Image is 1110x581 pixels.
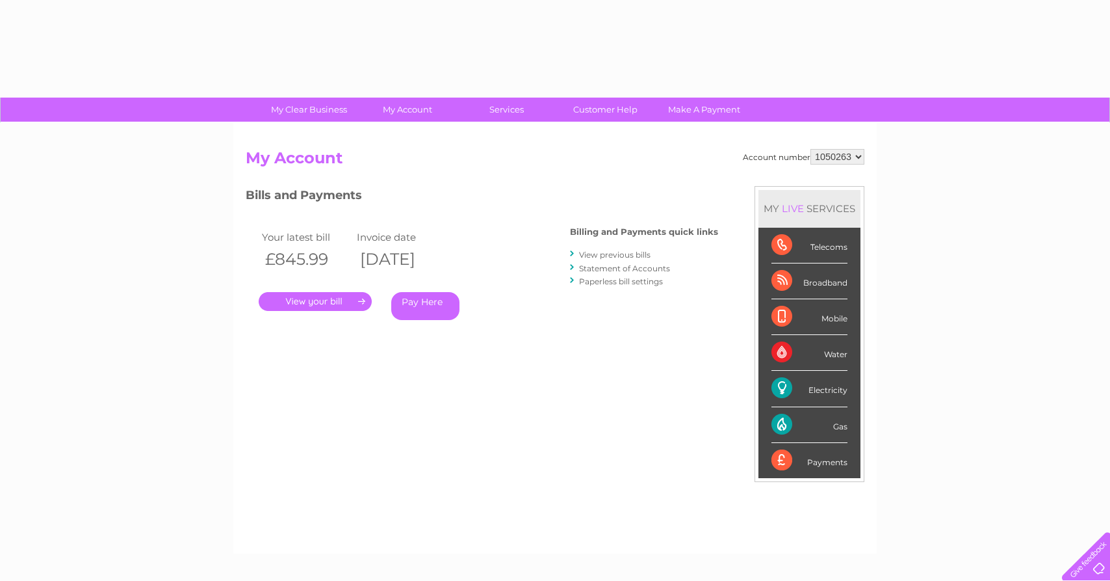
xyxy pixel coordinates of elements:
div: Water [771,335,847,371]
th: [DATE] [354,246,448,273]
h4: Billing and Payments quick links [570,227,718,237]
a: Statement of Accounts [579,263,670,273]
a: Paperless bill settings [579,277,663,286]
td: Your latest bill [259,228,354,246]
a: My Account [354,98,461,122]
th: £845.99 [259,246,354,273]
div: Account number [743,149,864,165]
div: Broadband [771,263,847,299]
a: . [259,292,372,311]
div: Mobile [771,299,847,335]
a: Customer Help [552,98,659,122]
div: Telecoms [771,228,847,263]
div: Electricity [771,371,847,407]
td: Invoice date [354,228,448,246]
a: My Clear Business [255,98,363,122]
div: Gas [771,407,847,443]
div: Payments [771,443,847,478]
h2: My Account [246,149,864,174]
a: Make A Payment [651,98,758,122]
a: Services [453,98,560,122]
a: Pay Here [391,292,459,320]
div: LIVE [779,202,807,215]
h3: Bills and Payments [246,186,718,209]
div: MY SERVICES [758,190,860,227]
a: View previous bills [579,250,651,260]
